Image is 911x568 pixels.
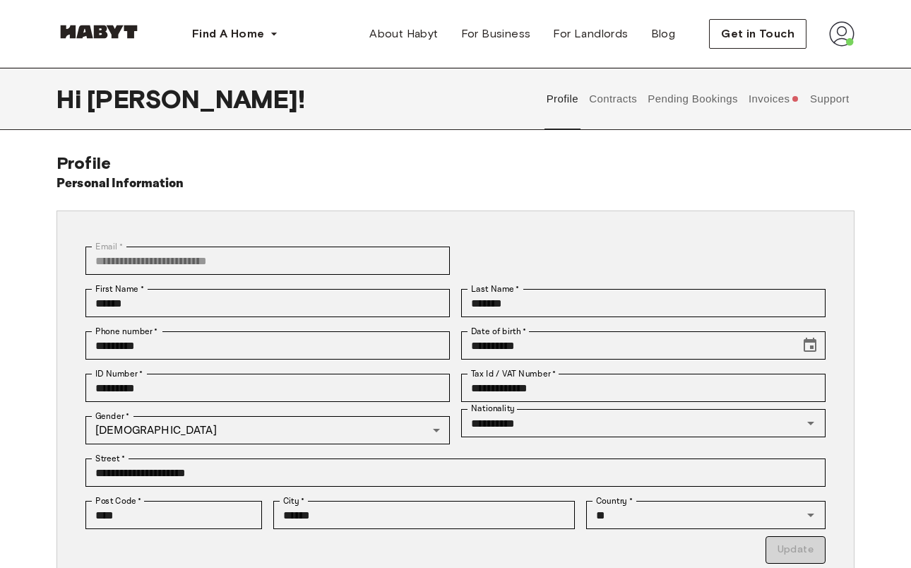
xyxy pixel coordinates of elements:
[542,20,639,48] a: For Landlords
[192,25,264,42] span: Find A Home
[85,247,450,275] div: You can't change your email address at the moment. Please reach out to customer support in case y...
[95,240,123,253] label: Email
[646,68,740,130] button: Pending Bookings
[56,25,141,39] img: Habyt
[95,495,142,507] label: Post Code
[95,283,144,295] label: First Name
[471,403,515,415] label: Nationality
[796,331,824,360] button: Choose date, selected date is Apr 17, 2006
[596,495,633,507] label: Country
[85,416,450,444] div: [DEMOGRAPHIC_DATA]
[544,68,580,130] button: Profile
[471,283,520,295] label: Last Name
[746,68,801,130] button: Invoices
[95,367,143,380] label: ID Number
[95,325,158,338] label: Phone number
[808,68,851,130] button: Support
[801,505,821,525] button: Open
[471,367,556,380] label: Tax Id / VAT Number
[588,68,639,130] button: Contracts
[283,495,305,507] label: City
[721,25,794,42] span: Get in Touch
[651,25,676,42] span: Blog
[450,20,542,48] a: For Business
[553,25,628,42] span: For Landlords
[801,413,821,433] button: Open
[829,21,855,47] img: avatar
[358,20,449,48] a: About Habyt
[181,20,290,48] button: Find A Home
[640,20,687,48] a: Blog
[56,174,184,194] h6: Personal Information
[541,68,855,130] div: user profile tabs
[87,84,305,114] span: [PERSON_NAME] !
[369,25,438,42] span: About Habyt
[95,410,129,422] label: Gender
[461,25,531,42] span: For Business
[56,153,111,173] span: Profile
[471,325,526,338] label: Date of birth
[56,84,87,114] span: Hi
[709,19,806,49] button: Get in Touch
[95,452,125,465] label: Street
